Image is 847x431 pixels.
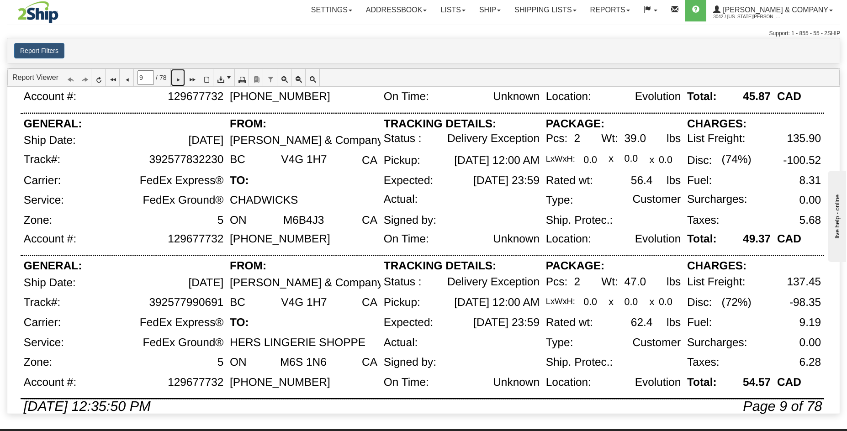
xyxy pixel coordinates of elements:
div: lbs [667,316,681,329]
div: Track#: [24,153,60,166]
div: 0.0 [583,154,597,165]
div: Pickup: [384,154,420,167]
div: TO: [230,174,249,187]
div: ON [230,214,247,226]
a: Toggle Print Preview [199,69,213,86]
div: [DATE] [188,135,223,147]
div: 49.37 [743,233,771,245]
div: 392577832230 [149,153,223,166]
div: Rated wt: [546,316,593,329]
div: Rated wt: [546,174,593,187]
div: PACKAGE: [546,118,604,130]
div: 8.31 [799,174,821,187]
div: Unknown [493,233,540,245]
div: Ship. Protec.: [546,356,613,368]
div: 62.4 [631,316,653,329]
div: Taxes: [687,214,720,226]
a: Previous Page [120,69,134,86]
div: 0.00 [799,336,821,349]
div: Surcharges: [687,193,747,205]
div: lbs [667,174,681,187]
div: V4G 1H7 [281,297,327,309]
div: Zone: [24,214,52,226]
div: Customer [632,193,681,205]
a: Export [213,69,235,86]
div: x [609,153,614,164]
div: Pcs: [546,276,567,288]
div: TO: [230,316,249,329]
div: Carrier: [24,316,61,329]
a: First Page [106,69,120,86]
div: TRACKING DETAILS: [384,118,496,130]
div: BC [230,297,245,309]
div: List Freight: [687,276,746,288]
div: 45.87 [743,90,771,103]
div: FedEx Ground® [143,336,224,349]
div: [PERSON_NAME] & Company Ltd. [230,277,405,289]
div: 137.45 [787,276,821,288]
div: [PERSON_NAME] & Company Ltd. [230,135,405,147]
div: 0.0 [659,297,672,307]
div: lbs [667,132,681,145]
div: 0.0 [625,297,638,307]
div: LxWxH: [546,154,575,164]
div: 135.90 [787,132,821,145]
div: Expected: [384,174,434,187]
div: Wt: [601,276,618,288]
div: Surcharges: [687,336,747,349]
div: [PHONE_NUMBER] [230,233,330,245]
div: Carrier: [24,174,61,187]
div: Delivery Exception [447,132,540,145]
button: Report Filters [14,43,64,58]
div: CA [362,214,377,226]
div: [DATE] [188,277,223,289]
a: Zoom Out [291,69,306,86]
div: Expected: [384,316,434,329]
div: Location: [546,376,591,389]
div: Track#: [24,297,60,309]
span: / [156,73,158,82]
a: Print [235,69,249,86]
div: (72%) [722,297,752,309]
div: Status : [384,276,422,288]
a: Report Viewer [12,74,58,81]
div: 47.0 [625,276,646,288]
div: [DATE] 12:00 AM [454,154,540,167]
div: Status : [384,132,422,145]
div: PACKAGE: [546,260,604,272]
div: x [650,297,655,307]
div: Pcs: [546,132,567,145]
div: x [650,154,655,165]
div: Ship. Protec.: [546,214,613,226]
div: 129677732 [168,376,223,389]
div: Fuel: [687,174,712,187]
div: Ship Date: [24,277,76,289]
div: x [609,297,614,307]
div: -98.35 [789,297,821,309]
div: [DATE] 23:59 [473,316,540,329]
div: CAD [777,376,801,389]
div: 129677732 [168,233,223,245]
div: FedEx Express® [140,316,223,329]
img: logo3042.jpg [7,0,69,24]
div: M6B4J3 [283,214,324,226]
div: FedEx Ground® [143,194,224,206]
div: Account #: [24,233,76,245]
div: Customer [632,336,681,349]
div: 392577990691 [149,297,223,309]
div: CHARGES: [687,118,746,130]
div: [DATE] 12:00 AM [454,297,540,309]
span: 78 [159,73,167,82]
div: CA [362,356,377,368]
div: 0.0 [659,154,672,165]
div: 56.4 [631,174,653,187]
div: BC [230,153,245,166]
div: Signed by: [384,356,436,368]
div: GENERAL: [24,118,82,130]
div: ON [230,356,247,368]
div: CA [362,154,377,167]
div: live help - online [7,8,85,15]
div: FROM: [230,118,266,130]
div: [PHONE_NUMBER] [230,376,330,389]
div: M6S 1N6 [280,356,327,368]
